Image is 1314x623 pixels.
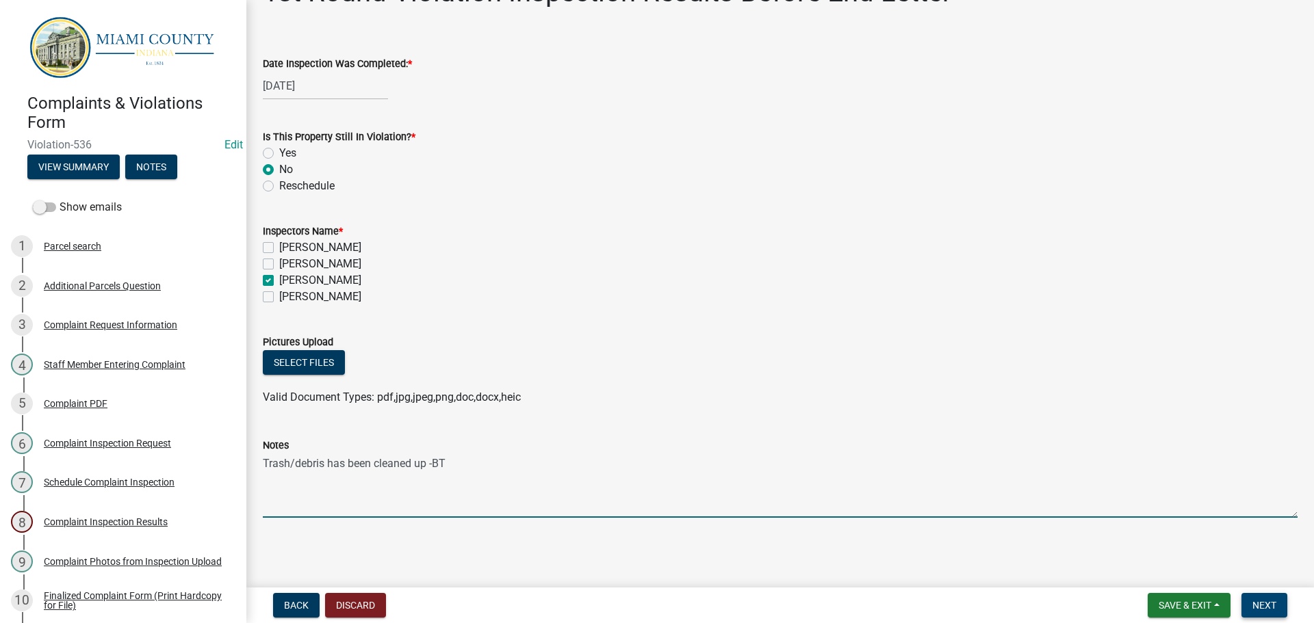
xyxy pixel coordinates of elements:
label: [PERSON_NAME] [279,289,361,305]
div: 1 [11,235,33,257]
label: [PERSON_NAME] [279,239,361,256]
h4: Complaints & Violations Form [27,94,235,133]
label: Yes [279,145,296,161]
span: Next [1252,600,1276,611]
wm-modal-confirm: Summary [27,162,120,173]
div: Parcel search [44,241,101,251]
div: 5 [11,393,33,414]
label: Date Inspection Was Completed: [263,59,412,69]
button: Select files [263,350,345,375]
button: Notes [125,155,177,179]
div: 4 [11,354,33,375]
div: Additional Parcels Question [44,281,161,291]
div: Staff Member Entering Complaint [44,360,185,369]
wm-modal-confirm: Edit Application Number [224,138,243,151]
button: View Summary [27,155,120,179]
div: 2 [11,275,33,297]
div: Complaint PDF [44,399,107,408]
label: Is This Property Still In Violation? [263,133,415,142]
label: Pictures Upload [263,338,333,347]
label: [PERSON_NAME] [279,256,361,272]
span: Save & Exit [1159,600,1211,611]
label: Notes [263,441,289,451]
div: Complaint Inspection Request [44,438,171,448]
button: Save & Exit [1148,593,1231,618]
div: 9 [11,551,33,572]
div: 6 [11,432,33,454]
div: 3 [11,314,33,336]
div: Complaint Inspection Results [44,517,168,527]
button: Discard [325,593,386,618]
div: 7 [11,471,33,493]
div: Schedule Complaint Inspection [44,477,175,487]
div: Complaint Request Information [44,320,177,330]
span: Back [284,600,309,611]
button: Back [273,593,320,618]
label: No [279,161,293,178]
label: [PERSON_NAME] [279,272,361,289]
wm-modal-confirm: Notes [125,162,177,173]
label: Inspectors Name [263,227,343,237]
div: 10 [11,589,33,611]
div: 8 [11,511,33,533]
input: mm/dd/yyyy [263,72,388,100]
div: Complaint Photos from Inspection Upload [44,557,222,566]
img: Miami County, Indiana [27,14,224,79]
span: Violation-536 [27,138,219,151]
label: Reschedule [279,178,335,194]
div: Finalized Complaint Form (Print Hardcopy for File) [44,591,224,610]
button: Next [1241,593,1287,618]
a: Edit [224,138,243,151]
label: Show emails [33,199,122,215]
span: Valid Document Types: pdf,jpg,jpeg,png,doc,docx,heic [263,390,521,403]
